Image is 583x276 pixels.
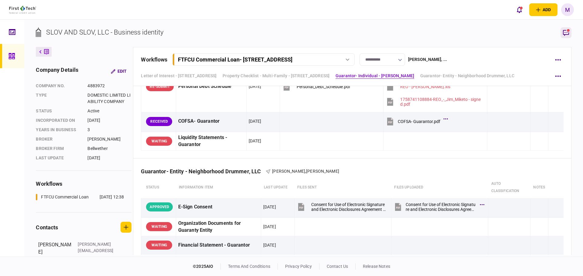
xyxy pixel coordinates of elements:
button: M [561,3,574,16]
a: Letter of Interest - [STREET_ADDRESS] [141,73,216,79]
th: last update [261,177,294,198]
div: Bellwether [87,145,131,152]
div: [DATE] [249,118,261,124]
a: Guarantor- Entity - Neighborhood Drummer, LLC [420,73,514,79]
span: , [305,169,306,174]
div: [DATE] [249,83,261,89]
div: WAITING [146,222,172,231]
div: Financial Statement - Guarantor [178,238,259,252]
div: last update [36,155,81,161]
div: Active [87,108,131,114]
div: COFSA- Guarantor [178,115,244,128]
div: WAITING [146,137,172,146]
div: [DATE] 12:38 [100,194,124,200]
div: Personal Debt Schedule [178,80,244,93]
th: files sent [294,177,391,198]
button: Consent for Use of Electronic Signature and Electronic Disclosures Agreement Editable.pdf [297,200,386,214]
div: RECEIVED [146,117,172,126]
th: status [141,177,176,198]
div: COFSA- Guarantor.pdf [398,119,440,124]
div: incorporated on [36,117,81,124]
div: [PERSON_NAME] , ... [408,56,447,63]
div: FTFCU Commercial Loan - [STREET_ADDRESS] [178,56,292,63]
button: Edit [106,66,131,77]
div: RE-SUBMIT [146,82,173,91]
div: [PERSON_NAME][EMAIL_ADDRESS][PERSON_NAME][DOMAIN_NAME] [78,241,117,267]
a: Property Checklist - Multi-Family - [STREET_ADDRESS] [223,73,329,79]
a: contact us [327,264,348,269]
div: [DATE] [87,155,131,161]
button: Consent for Use of Electronic Signature and Electronic Disclosures Agreement Editable.pdf [394,200,483,214]
th: notes [530,177,548,198]
div: [DATE] [263,204,276,210]
span: [PERSON_NAME] [272,169,305,174]
div: WAITING [146,241,172,250]
a: Guarantor- Individual - [PERSON_NAME] [336,73,414,79]
img: client company logo [9,6,36,14]
div: [DATE] [263,224,276,230]
div: Type [36,92,81,105]
button: open adding identity options [529,3,557,16]
div: contacts [36,223,58,231]
button: REO - Jim Miketo.xls [386,80,450,93]
div: Consent for Use of Electronic Signature and Electronic Disclosures Agreement Editable.pdf [406,202,477,212]
button: COFSA- Guarantor.pdf [386,115,446,128]
button: 1758741108884-REO_-_Jim_Miketo - signed.pdf [386,95,482,108]
div: Consent for Use of Electronic Signature and Electronic Disclosures Agreement Editable.pdf [311,202,386,212]
div: broker firm [36,145,81,152]
div: [DATE] [263,242,276,248]
th: Information item [176,177,261,198]
div: [PERSON_NAME] [87,136,131,142]
div: [DATE] [249,138,261,144]
div: workflows [36,180,131,188]
div: Broker [36,136,81,142]
th: Files uploaded [391,177,488,198]
div: 3 [87,127,131,133]
div: [DATE] [87,117,131,124]
div: REO - Jim Miketo.xls [400,84,450,89]
div: SLOV AND SLOV, LLC - Business identity [46,27,163,37]
div: workflows [141,55,167,64]
div: APPROVED [146,202,173,211]
button: Personal_Debt_Schedule.pdf [282,80,350,93]
button: FTFCU Commercial Loan- [STREET_ADDRESS] [172,53,355,66]
a: FTFCU Commercial Loan[DATE] 12:38 [36,194,124,200]
a: privacy policy [285,264,312,269]
div: © 2025 AIO [193,263,221,270]
div: status [36,108,81,114]
div: company details [36,66,78,77]
th: auto classification [488,177,530,198]
span: [PERSON_NAME] [306,169,339,174]
div: 4883972 [87,83,131,89]
div: E-Sign Consent [178,200,259,214]
div: 1758741108884-REO_-_Jim_Miketo - signed.pdf [400,97,482,107]
button: open notifications list [513,3,526,16]
div: Organization Documents for Guaranty Entity [178,220,259,234]
a: release notes [363,264,390,269]
div: years in business [36,127,81,133]
div: Liquidity Statements - Guarantor [178,134,244,148]
div: Guarantor- Entity - Neighborhood Drummer, LLC [141,168,266,175]
div: DOMESTIC LIMITED LIABILITY COMPANY [87,92,131,105]
div: Personal_Debt_Schedule.pdf [297,84,350,89]
a: terms and conditions [228,264,270,269]
div: FTFCU Commercial Loan [41,194,89,200]
div: company no. [36,83,81,89]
